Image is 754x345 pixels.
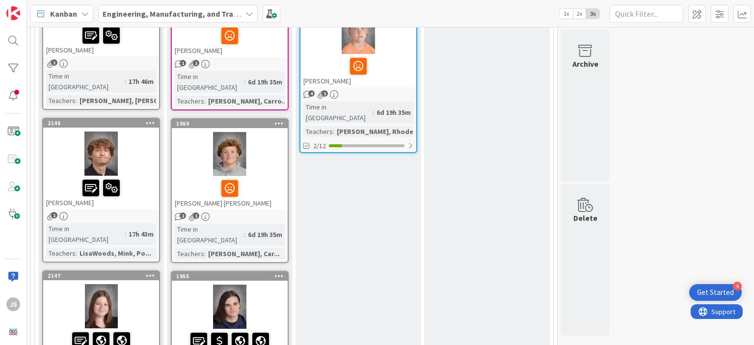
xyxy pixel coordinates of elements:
[76,95,77,106] span: :
[46,248,76,259] div: Teachers
[586,9,599,19] span: 3x
[204,96,206,106] span: :
[176,273,288,280] div: 1955
[172,24,288,57] div: [PERSON_NAME]
[303,126,333,137] div: Teachers
[51,212,57,218] span: 1
[697,288,734,297] div: Get Started
[6,325,20,339] img: avatar
[245,77,285,87] div: 6d 19h 35m
[43,176,159,209] div: [PERSON_NAME]
[333,126,334,137] span: :
[77,248,154,259] div: LisaWoods, Mink, Po...
[245,229,285,240] div: 6d 19h 35m
[560,9,573,19] span: 1x
[244,229,245,240] span: :
[193,60,199,66] span: 1
[42,118,160,263] a: 2146[PERSON_NAME]Time in [GEOGRAPHIC_DATA]:17h 43mTeachers:LisaWoods, Mink, Po...
[193,212,199,219] span: 1
[125,76,126,87] span: :
[373,107,374,118] span: :
[303,102,373,123] div: Time in [GEOGRAPHIC_DATA]
[172,119,288,210] div: 1969[PERSON_NAME] [PERSON_NAME]
[77,95,195,106] div: [PERSON_NAME], [PERSON_NAME]...
[176,120,288,127] div: 1969
[204,248,206,259] span: :
[175,96,204,106] div: Teachers
[573,212,597,224] div: Delete
[126,76,156,87] div: 17h 46m
[733,282,742,291] div: 4
[51,59,57,66] span: 1
[175,224,244,245] div: Time in [GEOGRAPHIC_DATA]
[46,71,125,92] div: Time in [GEOGRAPHIC_DATA]
[171,118,289,263] a: 1969[PERSON_NAME] [PERSON_NAME]Time in [GEOGRAPHIC_DATA]:6d 19h 35mTeachers:[PERSON_NAME], Car...
[244,77,245,87] span: :
[180,212,186,219] span: 2
[322,90,328,97] span: 1
[172,176,288,210] div: [PERSON_NAME] [PERSON_NAME]
[172,119,288,128] div: 1969
[334,126,443,137] div: [PERSON_NAME], Rhodes, Qual...
[21,1,45,13] span: Support
[76,248,77,259] span: :
[6,6,20,20] img: Visit kanbanzone.com
[6,297,20,311] div: JS
[300,54,416,87] div: [PERSON_NAME]
[103,9,276,19] b: Engineering, Manufacturing, and Transportation
[48,272,159,279] div: 2147
[610,5,683,23] input: Quick Filter...
[46,95,76,106] div: Teachers
[48,120,159,127] div: 2146
[689,284,742,301] div: Open Get Started checklist, remaining modules: 4
[46,223,125,245] div: Time in [GEOGRAPHIC_DATA]
[50,8,77,20] span: Kanban
[206,248,282,259] div: [PERSON_NAME], Car...
[175,248,204,259] div: Teachers
[43,23,159,56] div: [PERSON_NAME]
[374,107,413,118] div: 6d 19h 35m
[175,71,244,93] div: Time in [GEOGRAPHIC_DATA]
[172,272,288,281] div: 1955
[573,9,586,19] span: 2x
[125,229,126,239] span: :
[43,271,159,280] div: 2147
[180,60,186,66] span: 1
[572,58,598,70] div: Archive
[43,119,159,128] div: 2146
[313,141,326,151] span: 2/12
[206,96,290,106] div: [PERSON_NAME], Carro...
[126,229,156,239] div: 17h 43m
[308,90,315,97] span: 4
[43,119,159,209] div: 2146[PERSON_NAME]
